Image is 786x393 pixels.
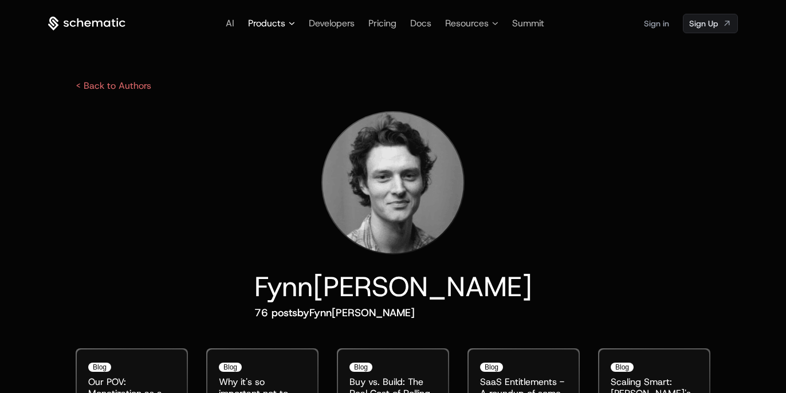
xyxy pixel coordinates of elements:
[611,363,634,372] div: blog
[683,14,738,33] a: [object Object]
[349,363,372,372] div: blog
[323,112,463,253] img: fynn
[248,17,285,30] span: Products
[254,305,532,321] h2: 76 posts by Fynn [PERSON_NAME]
[410,17,431,29] a: Docs
[445,17,489,30] span: Resources
[309,17,355,29] a: Developers
[512,17,544,29] a: Summit
[219,363,242,372] div: blog
[226,17,234,29] a: AI
[480,363,503,372] div: blog
[76,80,151,92] a: < Back to Authors
[254,273,532,300] h1: Fynn [PERSON_NAME]
[88,363,111,372] div: blog
[368,17,396,29] a: Pricing
[644,14,669,33] a: Sign in
[689,18,718,29] span: Sign Up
